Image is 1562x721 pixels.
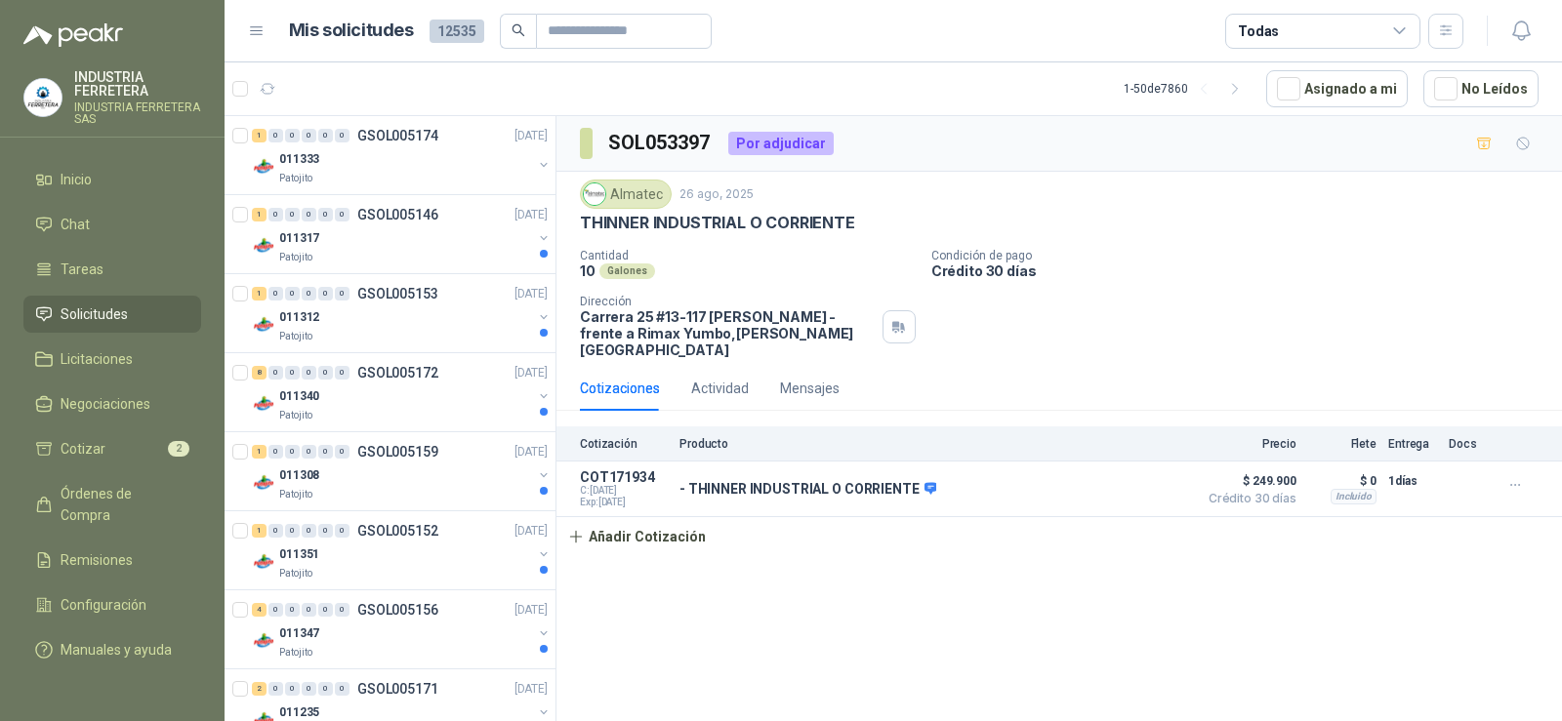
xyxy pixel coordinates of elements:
p: Patojito [279,171,312,186]
button: No Leídos [1423,70,1539,107]
div: 0 [335,524,349,538]
p: 011340 [279,387,319,406]
div: 0 [335,129,349,142]
div: 0 [302,682,316,696]
p: Patojito [279,566,312,581]
p: 011317 [279,229,319,248]
p: Flete [1308,437,1377,451]
p: Patojito [279,487,312,502]
img: Company Logo [252,155,275,179]
div: 0 [318,682,333,696]
div: Por adjudicar [728,132,834,155]
a: Manuales y ayuda [23,631,201,668]
div: 0 [318,129,333,142]
div: 0 [268,287,283,300]
span: Negociaciones [61,393,150,415]
div: 1 [252,445,267,459]
p: Condición de pago [931,249,1554,262]
div: 0 [318,366,333,380]
p: GSOL005174 [357,129,438,142]
div: 8 [252,366,267,380]
p: INDUSTRIA FERRETERA [74,70,201,98]
div: 0 [302,129,316,142]
div: 0 [335,366,349,380]
div: 0 [285,524,300,538]
div: Cotizaciones [580,378,660,399]
span: Exp: [DATE] [580,497,668,508]
span: Manuales y ayuda [61,639,172,661]
a: Tareas [23,251,201,288]
div: 0 [335,287,349,300]
img: Company Logo [584,183,605,205]
div: 0 [285,682,300,696]
p: GSOL005146 [357,208,438,221]
p: [DATE] [514,364,548,382]
div: 0 [318,445,333,459]
p: 011308 [279,466,319,485]
div: Almatec [580,180,672,209]
a: Licitaciones [23,340,201,378]
div: 0 [285,445,300,459]
p: [DATE] [514,206,548,224]
a: 1 0 0 0 0 0 GSOL005153[DATE] Company Logo011312Patojito [252,282,552,344]
p: GSOL005159 [357,445,438,459]
div: 0 [302,603,316,617]
p: Cantidad [580,249,916,262]
div: 0 [302,208,316,221]
div: 0 [335,208,349,221]
div: 0 [302,366,316,380]
div: Mensajes [780,378,840,399]
div: 0 [268,524,283,538]
h3: SOL053397 [608,128,713,158]
a: Cotizar2 [23,430,201,467]
a: Chat [23,206,201,243]
p: Docs [1449,437,1488,451]
div: 0 [335,445,349,459]
div: 0 [318,287,333,300]
div: 0 [268,129,283,142]
div: 0 [268,366,283,380]
img: Company Logo [252,471,275,495]
a: Órdenes de Compra [23,475,201,534]
a: Negociaciones [23,385,201,422]
p: Cotización [580,437,668,451]
div: Actividad [691,378,749,399]
p: COT171934 [580,469,668,485]
div: 0 [268,208,283,221]
div: 1 [252,208,267,221]
div: 0 [285,603,300,617]
p: $ 0 [1308,469,1377,493]
p: Entrega [1388,437,1437,451]
span: Crédito 30 días [1199,493,1296,504]
p: 011347 [279,624,319,643]
div: 1 [252,287,267,300]
span: Licitaciones [61,348,133,370]
img: Company Logo [252,234,275,258]
p: 1 días [1388,469,1437,493]
div: 0 [285,208,300,221]
p: THINNER INDUSTRIAL O CORRIENTE [580,213,855,233]
p: GSOL005156 [357,603,438,617]
p: GSOL005152 [357,524,438,538]
span: Solicitudes [61,303,128,325]
p: - THINNER INDUSTRIAL O CORRIENTE [679,481,936,499]
span: search [512,23,525,37]
a: Configuración [23,586,201,623]
img: Company Logo [24,79,62,116]
span: 12535 [430,20,484,43]
a: Inicio [23,161,201,198]
p: [DATE] [514,680,548,699]
a: 8 0 0 0 0 0 GSOL005172[DATE] Company Logo011340Patojito [252,361,552,423]
p: 011351 [279,545,319,564]
p: [DATE] [514,443,548,461]
p: [DATE] [514,601,548,620]
p: Dirección [580,295,875,308]
span: Remisiones [61,549,133,571]
div: 0 [302,287,316,300]
div: Galones [599,263,655,279]
button: Asignado a mi [1266,70,1408,107]
p: Patojito [279,645,312,661]
div: 0 [302,524,316,538]
a: 4 0 0 0 0 0 GSOL005156[DATE] Company Logo011347Patojito [252,598,552,661]
p: 10 [580,262,596,279]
